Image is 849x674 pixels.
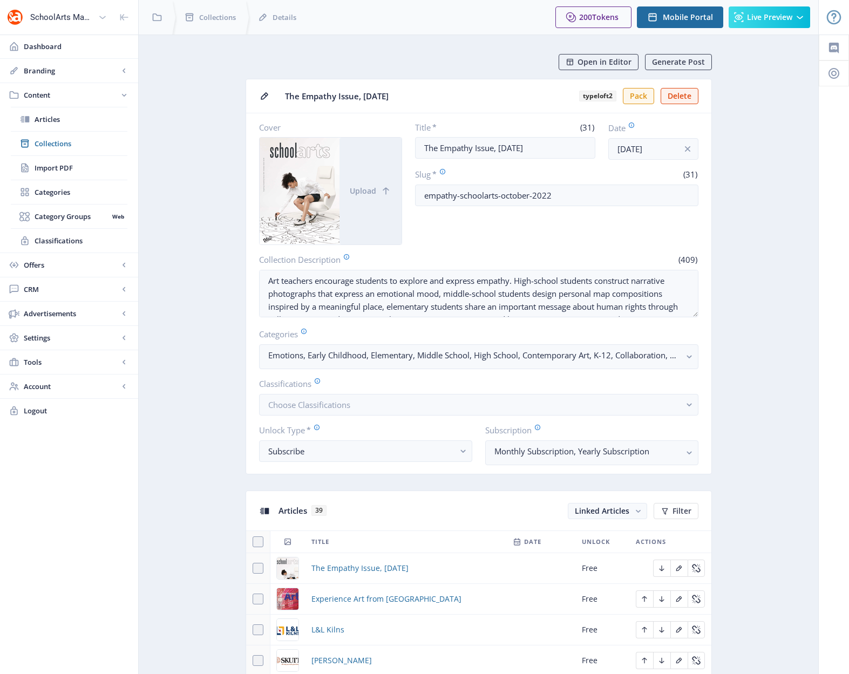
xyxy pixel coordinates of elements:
[636,535,666,548] span: Actions
[24,260,119,270] span: Offers
[273,12,296,23] span: Details
[259,328,690,340] label: Categories
[311,562,409,575] a: The Empathy Issue, [DATE]
[35,114,127,125] span: Articles
[682,144,693,154] nb-icon: info
[24,65,119,76] span: Branding
[415,185,698,206] input: this-is-how-a-slug-looks-like
[575,506,629,516] span: Linked Articles
[259,254,474,265] label: Collection Description
[259,424,464,436] label: Unlock Type
[636,593,653,603] a: Edit page
[747,13,792,22] span: Live Preview
[35,162,127,173] span: Import PDF
[24,90,119,100] span: Content
[259,344,698,369] button: Emotions, Early Childhood, Elementary, Middle School, High School, Contemporary Art, K-12, Collab...
[268,445,454,458] div: Subscribe
[268,349,681,362] nb-select-label: Emotions, Early Childhood, Elementary, Middle School, High School, Contemporary Art, K-12, Collab...
[277,588,298,610] img: 9ead8786-8b6f-4a98-ba91-6d150f85393c.png
[652,58,705,66] span: Generate Post
[645,54,712,70] button: Generate Post
[568,503,647,519] button: Linked Articles
[579,122,595,133] span: (31)
[485,440,698,465] button: Monthly Subscription, Yearly Subscription
[661,88,698,104] button: Delete
[35,211,108,222] span: Category Groups
[24,381,119,392] span: Account
[11,107,127,131] a: Articles
[623,88,654,104] button: Pack
[415,122,501,133] label: Title
[11,132,127,155] a: Collections
[637,6,723,28] button: Mobile Portal
[575,615,629,645] td: Free
[688,593,705,603] a: Edit page
[11,156,127,180] a: Import PDF
[35,187,127,198] span: Categories
[636,624,653,634] a: Edit page
[575,584,629,615] td: Free
[311,593,461,605] a: Experience Art from [GEOGRAPHIC_DATA]
[575,553,629,584] td: Free
[350,187,376,195] span: Upload
[199,12,236,23] span: Collections
[24,41,130,52] span: Dashboard
[24,332,119,343] span: Settings
[653,562,670,573] a: Edit page
[415,137,595,159] input: Type Collection Title ...
[682,169,698,180] span: (31)
[35,235,127,246] span: Classifications
[670,593,688,603] a: Edit page
[653,624,670,634] a: Edit page
[608,138,698,160] input: Publishing Date
[688,562,705,573] a: Edit page
[670,562,688,573] a: Edit page
[35,138,127,149] span: Collections
[677,254,698,265] span: (409)
[582,535,610,548] span: Unlock
[11,205,127,228] a: Category GroupsWeb
[285,91,570,102] span: The Empathy Issue, [DATE]
[259,122,394,133] label: Cover
[592,12,619,22] span: Tokens
[259,394,698,416] button: Choose Classifications
[11,229,127,253] a: Classifications
[559,54,639,70] button: Open in Editor
[6,9,24,26] img: properties.app_icon.png
[279,505,307,516] span: Articles
[654,503,698,519] button: Filter
[24,357,119,367] span: Tools
[578,58,631,66] span: Open in Editor
[259,440,472,462] button: Subscribe
[673,507,691,515] span: Filter
[30,5,94,29] div: SchoolArts Magazine
[670,624,688,634] a: Edit page
[663,13,713,22] span: Mobile Portal
[311,623,344,636] a: L&L Kilns
[555,6,631,28] button: 200Tokens
[339,138,402,244] button: Upload
[108,211,127,222] nb-badge: Web
[688,624,705,634] a: Edit page
[259,378,690,390] label: Classifications
[311,535,329,548] span: Title
[277,619,298,641] img: d1313acb-c5d5-4a52-976b-7d2952bd3fa6.png
[277,557,298,579] img: 77909425-a7a7-4633-875e-3d833c5ea76a.png
[24,308,119,319] span: Advertisements
[608,122,690,134] label: Date
[677,138,698,160] button: info
[653,593,670,603] a: Edit page
[729,6,810,28] button: Live Preview
[24,284,119,295] span: CRM
[524,535,541,548] span: Date
[579,91,616,101] b: typeloft2
[268,399,350,410] span: Choose Classifications
[494,445,681,458] nb-select-label: Monthly Subscription, Yearly Subscription
[11,180,127,204] a: Categories
[311,505,327,516] span: 39
[485,424,690,436] label: Subscription
[415,168,552,180] label: Slug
